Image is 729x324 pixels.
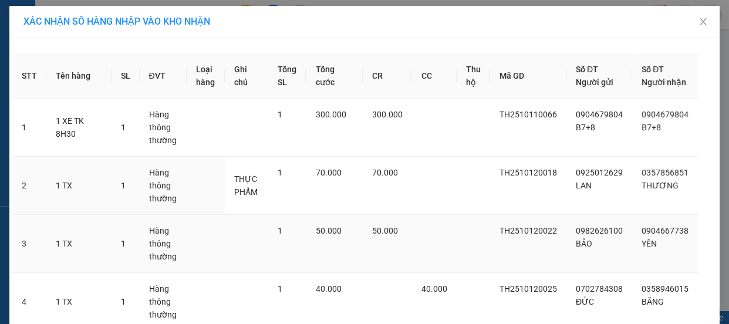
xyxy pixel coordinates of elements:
[10,36,129,50] div: PHONG
[137,52,220,69] div: 0962097460
[10,50,129,67] div: 0367885774
[121,297,126,306] span: 1
[576,181,592,190] span: LAN
[12,99,46,157] td: 1
[372,168,398,177] span: 70.000
[500,110,557,119] span: TH2510110066
[278,284,282,293] span: 1
[315,226,341,235] span: 50.000
[500,226,557,235] span: TH2510120022
[500,284,557,293] span: TH2510120025
[278,226,282,235] span: 1
[576,65,598,74] span: Số ĐT
[576,168,623,177] span: 0925012629
[12,157,46,215] td: 2
[642,297,664,306] span: BĂNG
[698,17,708,26] span: close
[46,215,112,273] td: 1 TX
[315,168,341,177] span: 70.000
[278,110,282,119] span: 1
[10,10,129,36] div: [GEOGRAPHIC_DATA]
[140,215,187,273] td: Hàng thông thường
[642,284,689,293] span: 0358946015
[576,284,623,293] span: 0702784308
[421,284,447,293] span: 40.000
[187,53,225,99] th: Loại hàng
[137,69,220,83] div: A
[315,110,346,119] span: 300.000
[490,53,566,99] th: Mã GD
[576,77,613,87] span: Người gửi
[642,65,664,74] span: Số ĐT
[306,53,362,99] th: Tổng cước
[121,123,126,132] span: 1
[642,77,686,87] span: Người nhận
[12,53,46,99] th: STT
[234,174,258,197] span: THỰC PHẨM
[412,53,457,99] th: CC
[140,53,187,99] th: ĐVT
[46,99,112,157] td: 1 XE TK 8H30
[137,10,220,38] div: Tuy Hòa ( Dọc Đường )
[225,53,268,99] th: Ghi chú
[642,239,657,248] span: YẾN
[140,99,187,157] td: Hàng thông thường
[140,157,187,215] td: Hàng thông thường
[372,226,398,235] span: 50.000
[121,239,126,248] span: 1
[642,110,689,119] span: 0904679804
[10,10,28,22] span: Gửi:
[137,11,166,23] span: Nhận:
[12,215,46,273] td: 3
[576,123,595,132] span: B7+8
[268,53,306,99] th: Tổng SL
[372,110,403,119] span: 300.000
[121,181,126,190] span: 1
[315,284,341,293] span: 40.000
[457,53,490,99] th: Thu hộ
[576,239,592,248] span: BẢO
[576,297,594,306] span: ĐỨC
[23,16,210,27] span: XÁC NHẬN SỐ HÀNG NHẬP VÀO KHO NHẬN
[46,157,112,215] td: 1 TX
[112,53,140,99] th: SL
[642,226,689,235] span: 0904667738
[46,53,112,99] th: Tên hàng
[500,168,557,177] span: TH2510120018
[576,110,623,119] span: 0904679804
[687,6,720,39] button: Close
[137,38,220,52] div: SƠN
[278,168,282,177] span: 1
[576,226,623,235] span: 0982626100
[642,123,661,132] span: B7+8
[642,181,679,190] span: THƯƠNG
[642,168,689,177] span: 0357856851
[363,53,412,99] th: CR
